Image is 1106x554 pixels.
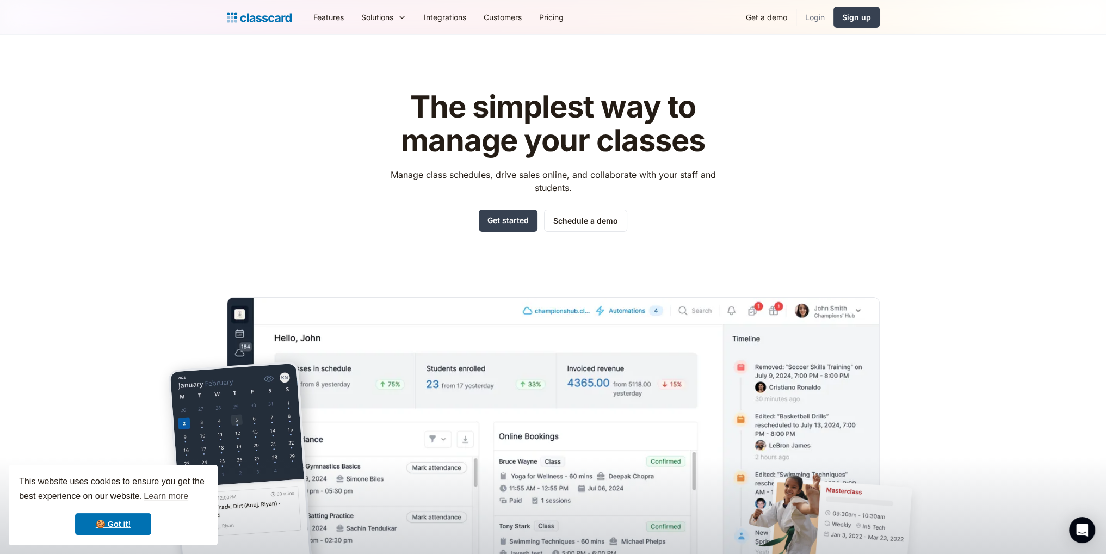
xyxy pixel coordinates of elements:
[305,5,353,29] a: Features
[142,488,190,504] a: learn more about cookies
[544,210,627,232] a: Schedule a demo
[380,168,726,194] p: Manage class schedules, drive sales online, and collaborate with your staff and students.
[415,5,475,29] a: Integrations
[475,5,530,29] a: Customers
[380,90,726,157] h1: The simplest way to manage your classes
[9,465,218,545] div: cookieconsent
[530,5,572,29] a: Pricing
[833,7,880,28] a: Sign up
[361,11,393,23] div: Solutions
[842,11,871,23] div: Sign up
[737,5,796,29] a: Get a demo
[19,475,207,504] span: This website uses cookies to ensure you get the best experience on our website.
[227,10,292,25] a: home
[479,210,537,232] a: Get started
[353,5,415,29] div: Solutions
[1069,517,1095,543] div: Open Intercom Messenger
[796,5,833,29] a: Login
[75,513,151,535] a: dismiss cookie message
